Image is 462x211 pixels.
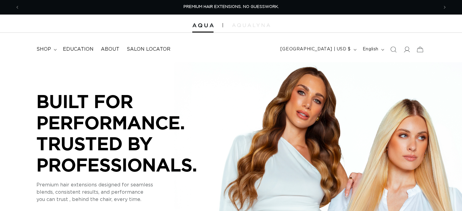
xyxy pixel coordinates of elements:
p: Premium hair extensions designed for seamless [36,182,219,189]
span: shop [36,46,51,53]
button: Previous announcement [11,2,24,13]
p: blends, consistent results, and performance [36,189,219,196]
p: you can trust , behind the chair, every time. [36,196,219,203]
button: Next announcement [438,2,451,13]
span: Salon Locator [127,46,170,53]
p: BUILT FOR PERFORMANCE. TRUSTED BY PROFESSIONALS. [36,91,219,175]
summary: shop [33,43,59,56]
span: About [101,46,119,53]
img: aqualyna.com [232,23,270,27]
span: Education [63,46,94,53]
button: [GEOGRAPHIC_DATA] | USD $ [277,44,359,55]
button: English [359,44,387,55]
img: Aqua Hair Extensions [192,23,214,28]
a: About [97,43,123,56]
span: English [363,46,378,53]
a: Education [59,43,97,56]
span: [GEOGRAPHIC_DATA] | USD $ [280,46,351,53]
a: Salon Locator [123,43,174,56]
summary: Search [387,43,400,56]
span: PREMIUM HAIR EXTENSIONS. NO GUESSWORK. [183,5,279,9]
